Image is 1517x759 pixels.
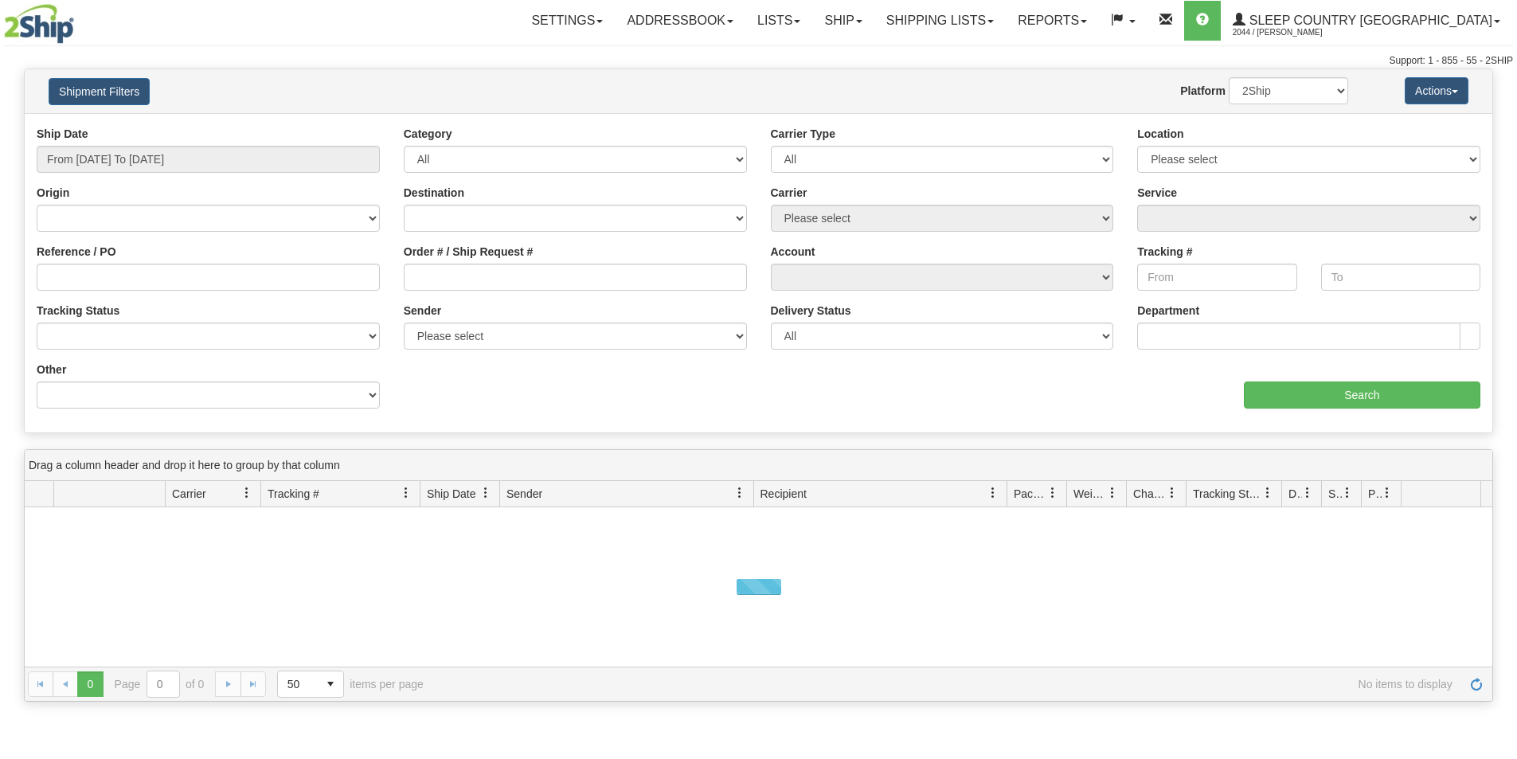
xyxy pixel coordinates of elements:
[1159,479,1186,507] a: Charge filter column settings
[404,244,534,260] label: Order # / Ship Request #
[1288,486,1302,502] span: Delivery Status
[1221,1,1512,41] a: Sleep Country [GEOGRAPHIC_DATA] 2044 / [PERSON_NAME]
[172,486,206,502] span: Carrier
[771,303,851,319] label: Delivery Status
[1137,264,1296,291] input: From
[4,54,1513,68] div: Support: 1 - 855 - 55 - 2SHIP
[1006,1,1099,41] a: Reports
[1374,479,1401,507] a: Pickup Status filter column settings
[77,671,103,697] span: Page 0
[1321,264,1480,291] input: To
[25,450,1492,481] div: grid grouping header
[277,671,344,698] span: Page sizes drop down
[37,303,119,319] label: Tracking Status
[771,185,807,201] label: Carrier
[1014,486,1047,502] span: Packages
[1137,126,1183,142] label: Location
[1233,25,1352,41] span: 2044 / [PERSON_NAME]
[472,479,499,507] a: Ship Date filter column settings
[1137,303,1199,319] label: Department
[771,244,815,260] label: Account
[519,1,615,41] a: Settings
[979,479,1007,507] a: Recipient filter column settings
[37,244,116,260] label: Reference / PO
[115,671,205,698] span: Page of 0
[277,671,424,698] span: items per page
[37,126,88,142] label: Ship Date
[1294,479,1321,507] a: Delivery Status filter column settings
[427,486,475,502] span: Ship Date
[1405,77,1468,104] button: Actions
[1464,671,1489,697] a: Refresh
[268,486,319,502] span: Tracking #
[1480,298,1515,460] iframe: chat widget
[1245,14,1492,27] span: Sleep Country [GEOGRAPHIC_DATA]
[37,185,69,201] label: Origin
[615,1,745,41] a: Addressbook
[233,479,260,507] a: Carrier filter column settings
[812,1,874,41] a: Ship
[874,1,1006,41] a: Shipping lists
[1133,486,1167,502] span: Charge
[1137,185,1177,201] label: Service
[1368,486,1382,502] span: Pickup Status
[726,479,753,507] a: Sender filter column settings
[446,678,1452,691] span: No items to display
[49,78,150,105] button: Shipment Filters
[1254,479,1281,507] a: Tracking Status filter column settings
[404,126,452,142] label: Category
[37,362,66,378] label: Other
[1328,486,1342,502] span: Shipment Issues
[1193,486,1262,502] span: Tracking Status
[1137,244,1192,260] label: Tracking #
[1334,479,1361,507] a: Shipment Issues filter column settings
[760,486,807,502] span: Recipient
[404,303,441,319] label: Sender
[745,1,812,41] a: Lists
[318,671,343,697] span: select
[1073,486,1107,502] span: Weight
[771,126,835,142] label: Carrier Type
[1244,381,1480,409] input: Search
[1039,479,1066,507] a: Packages filter column settings
[287,676,308,692] span: 50
[1099,479,1126,507] a: Weight filter column settings
[393,479,420,507] a: Tracking # filter column settings
[506,486,542,502] span: Sender
[404,185,464,201] label: Destination
[1180,83,1226,99] label: Platform
[4,4,74,44] img: logo2044.jpg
